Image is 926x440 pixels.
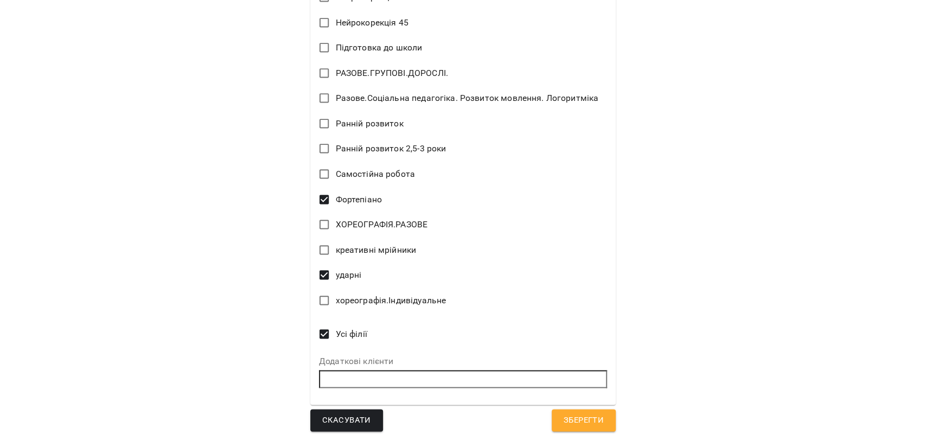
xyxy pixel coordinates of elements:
button: Зберегти [552,409,616,432]
span: Усі філії [335,328,367,341]
span: ХОРЕОГРАФІЯ.РАЗОВЕ [335,218,427,231]
span: Підготовка до школи [335,41,422,54]
span: Ранній розвиток [335,117,403,130]
span: креативні мрійники [335,244,416,257]
span: Зберегти [564,413,604,428]
span: Скасувати [322,413,371,428]
span: Нейрокорекція 45 [335,16,408,29]
span: хореографія.Індивідуальне [335,294,446,307]
span: Разове.Соціальна педагогіка. Розвиток мовлення. Логоритміка [335,92,598,105]
span: ударні [335,269,361,282]
span: РАЗОВЕ.ГРУПОВІ.ДОРОСЛІ. [335,67,448,80]
span: Фортепіано [335,193,381,206]
label: Додаткові клієнти [319,357,607,366]
span: Самостійна робота [335,168,415,181]
button: Скасувати [310,409,383,432]
span: Ранній розвиток 2,5-3 роки [335,142,446,155]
